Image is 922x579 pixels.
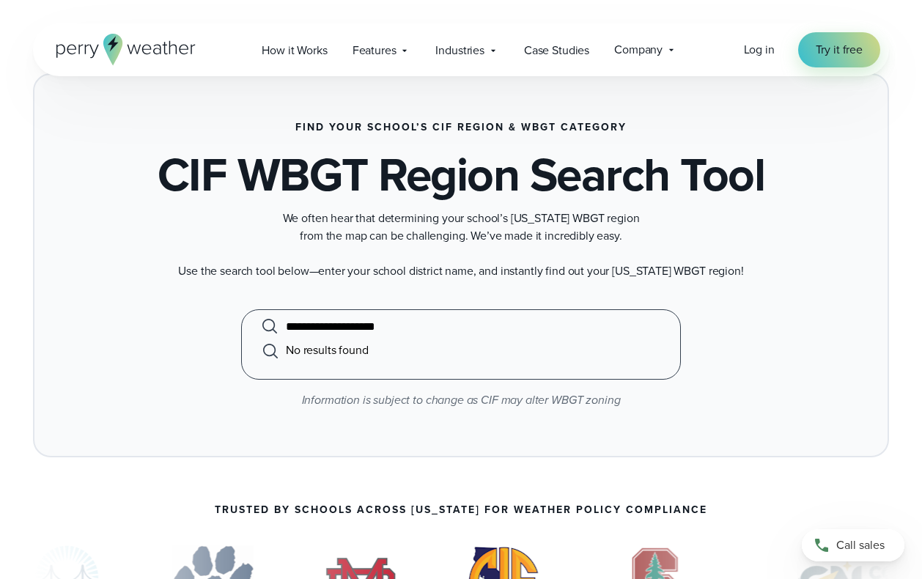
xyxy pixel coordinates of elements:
[249,35,339,65] a: How it Works
[75,391,847,409] p: Information is subject to change as CIF may alter WBGT zoning
[816,41,863,59] span: Try it free
[744,41,775,59] a: Log in
[614,41,663,59] span: Company
[259,338,663,363] li: No results found
[353,42,397,59] span: Features
[158,151,765,198] h1: CIF WBGT Region Search Tool
[215,504,707,516] p: Trusted by Schools Across [US_STATE] for Weather Policy Compliance
[295,122,627,133] h3: Find Your School’s CIF Region & WBGT Category
[435,42,484,59] span: Industries
[802,529,904,561] a: Call sales
[512,35,602,65] a: Case Studies
[836,536,885,554] span: Call sales
[168,210,754,245] p: We often hear that determining your school’s [US_STATE] WBGT region from the map can be challengi...
[262,42,327,59] span: How it Works
[798,32,880,67] a: Try it free
[524,42,589,59] span: Case Studies
[168,262,754,280] p: Use the search tool below—enter your school district name, and instantly find out your [US_STATE]...
[744,41,775,58] span: Log in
